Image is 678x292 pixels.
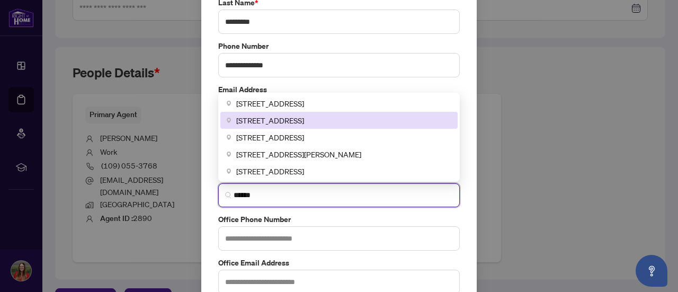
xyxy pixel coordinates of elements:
span: [STREET_ADDRESS] [236,165,304,177]
label: Email Address [218,84,460,95]
label: Office Email Address [218,257,460,269]
label: Phone Number [218,40,460,52]
label: Office Phone Number [218,214,460,225]
img: search_icon [225,192,231,198]
span: [STREET_ADDRESS][PERSON_NAME] [236,148,361,160]
button: Open asap [636,255,667,287]
span: [STREET_ADDRESS] [236,131,304,143]
span: [STREET_ADDRESS] [236,98,304,109]
span: [STREET_ADDRESS] [236,114,304,126]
